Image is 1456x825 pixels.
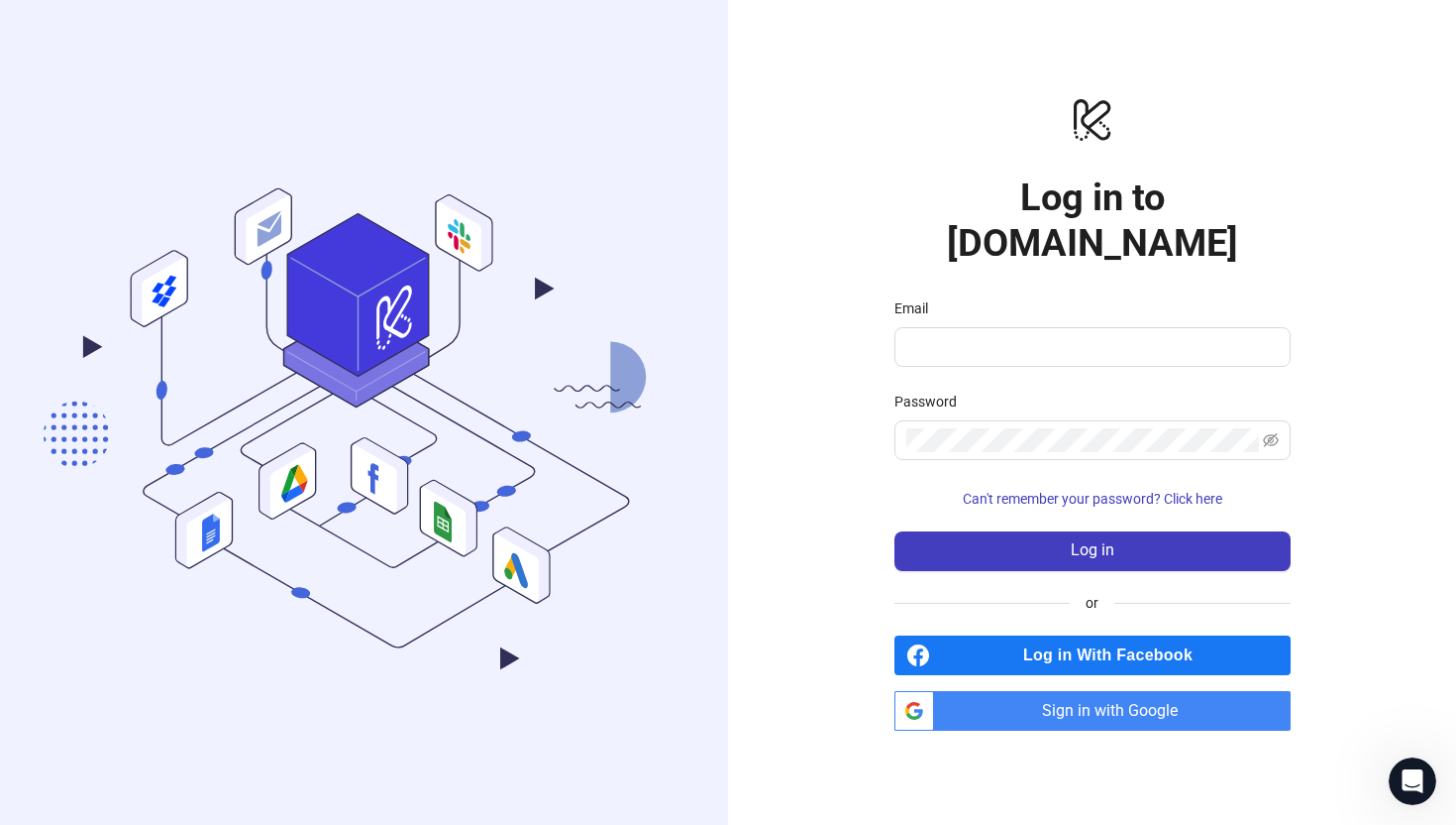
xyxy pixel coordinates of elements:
[1071,541,1114,559] span: Log in
[894,297,941,319] label: Email
[41,385,356,406] div: Create a ticket
[341,32,376,67] div: Close
[29,312,367,349] a: Documentation
[1263,432,1279,448] span: eye-invisible
[894,484,1291,516] button: Can't remember your password? Click here
[894,491,1291,507] a: Can't remember your password? Click here
[41,284,332,304] div: Request a feature
[1070,592,1114,614] span: or
[894,391,970,412] label: Password
[29,413,367,450] div: Report a Bug
[40,208,357,242] p: How can we help?
[1389,758,1436,805] iframe: Intercom live chat
[198,619,396,698] button: Messages
[76,668,121,682] span: Home
[263,668,332,682] span: Messages
[894,175,1291,266] h1: Log in to [DOMAIN_NAME]
[894,636,1291,675] a: Log in With Facebook
[963,491,1222,507] span: Can't remember your password? Click here
[40,141,357,208] p: Hi [PERSON_NAME] 👋
[29,276,367,312] a: Request a feature
[942,691,1291,731] span: Sign in with Google
[894,691,1291,731] a: Sign in with Google
[894,531,1291,571] button: Log in
[41,320,332,341] div: Documentation
[938,636,1291,675] span: Log in With Facebook
[41,421,332,442] div: Report a Bug
[906,428,1259,452] input: Password
[906,335,1275,359] input: Email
